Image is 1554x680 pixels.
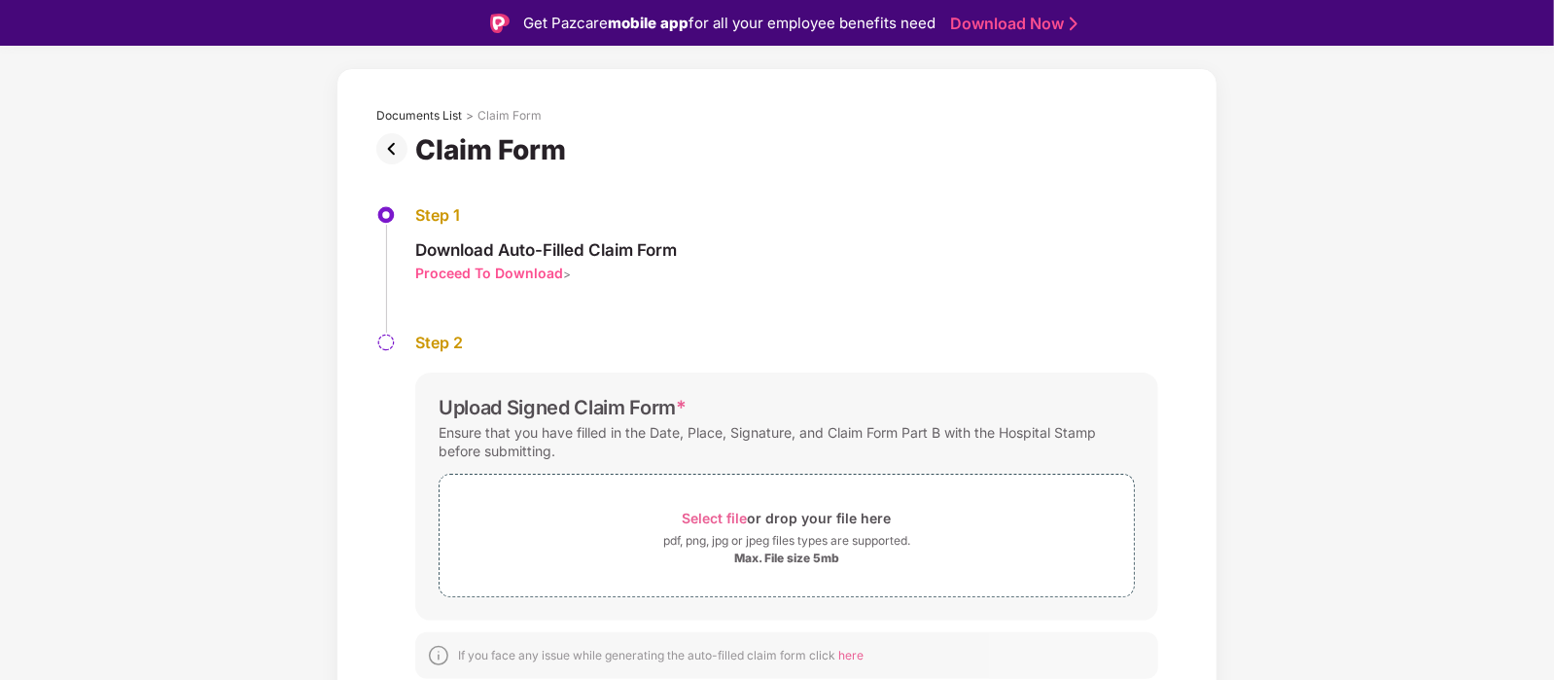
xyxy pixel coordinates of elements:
div: Claim Form [477,108,542,124]
div: Ensure that you have filled in the Date, Place, Signature, and Claim Form Part B with the Hospita... [439,419,1135,464]
div: Upload Signed Claim Form [439,396,687,419]
img: svg+xml;base64,PHN2ZyBpZD0iSW5mb18tXzMyeDMyIiBkYXRhLW5hbWU9IkluZm8gLSAzMngzMiIgeG1sbnM9Imh0dHA6Ly... [427,644,450,667]
span: Select file [683,510,748,526]
a: Download Now [950,14,1072,34]
div: If you face any issue while generating the auto-filled claim form click [458,648,864,663]
span: here [838,648,864,662]
div: Get Pazcare for all your employee benefits need [523,12,936,35]
div: Step 1 [415,205,677,226]
span: > [563,267,571,281]
div: > [466,108,474,124]
div: Proceed To Download [415,264,563,282]
div: Step 2 [415,333,1158,353]
div: Documents List [376,108,462,124]
img: svg+xml;base64,PHN2ZyBpZD0iU3RlcC1BY3RpdmUtMzJ4MzIiIHhtbG5zPSJodHRwOi8vd3d3LnczLm9yZy8yMDAwL3N2Zy... [376,205,396,225]
div: Download Auto-Filled Claim Form [415,239,677,261]
img: Stroke [1070,14,1077,34]
strong: mobile app [608,14,689,32]
div: or drop your file here [683,505,892,531]
div: Max. File size 5mb [734,551,839,566]
div: Claim Form [415,133,574,166]
div: pdf, png, jpg or jpeg files types are supported. [663,531,910,551]
span: Select fileor drop your file herepdf, png, jpg or jpeg files types are supported.Max. File size 5mb [440,489,1134,582]
img: Logo [490,14,510,33]
img: svg+xml;base64,PHN2ZyBpZD0iUHJldi0zMngzMiIgeG1sbnM9Imh0dHA6Ly93d3cudzMub3JnLzIwMDAvc3ZnIiB3aWR0aD... [376,133,415,164]
img: svg+xml;base64,PHN2ZyBpZD0iU3RlcC1QZW5kaW5nLTMyeDMyIiB4bWxucz0iaHR0cDovL3d3dy53My5vcmcvMjAwMC9zdm... [376,333,396,352]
